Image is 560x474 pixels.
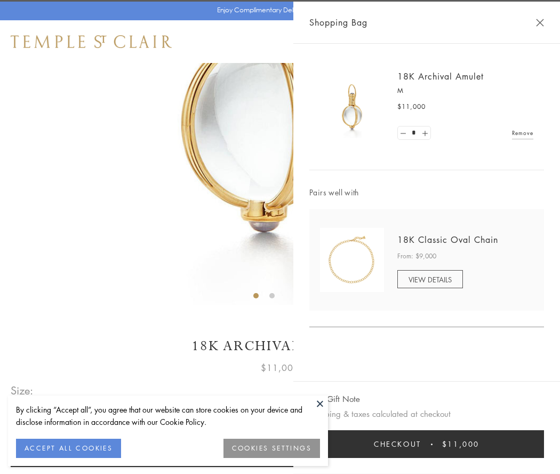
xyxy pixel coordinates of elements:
[309,392,360,406] button: Add Gift Note
[261,361,299,375] span: $11,000
[397,85,533,96] p: M
[11,35,172,48] img: Temple St. Clair
[536,19,544,27] button: Close Shopping Bag
[320,228,384,292] img: N88865-OV18
[397,270,463,288] a: VIEW DETAILS
[397,251,436,262] span: From: $9,000
[11,382,34,399] span: Size:
[309,430,544,458] button: Checkout $11,000
[442,438,479,450] span: $11,000
[309,15,367,29] span: Shopping Bag
[397,234,498,246] a: 18K Classic Oval Chain
[16,439,121,458] button: ACCEPT ALL COOKIES
[409,274,452,285] span: VIEW DETAILS
[11,337,549,355] h1: 18K Archival Amulet
[374,438,421,450] span: Checkout
[397,101,426,112] span: $11,000
[309,186,544,199] span: Pairs well with
[419,127,430,140] a: Set quantity to 2
[398,127,409,140] a: Set quantity to 0
[320,75,384,139] img: 18K Archival Amulet
[217,5,338,15] p: Enjoy Complimentary Delivery & Returns
[397,70,484,82] a: 18K Archival Amulet
[16,404,320,428] div: By clicking “Accept all”, you agree that our website can store cookies on your device and disclos...
[512,127,533,139] a: Remove
[309,407,544,421] p: Shipping & taxes calculated at checkout
[223,439,320,458] button: COOKIES SETTINGS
